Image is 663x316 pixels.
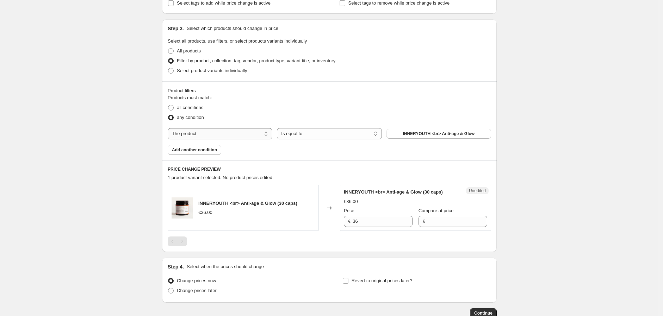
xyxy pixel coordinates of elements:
[352,278,413,283] span: Revert to original prices later?
[344,208,354,213] span: Price
[177,48,201,53] span: All products
[168,145,221,155] button: Add another condition
[168,263,184,270] h2: Step 4.
[168,236,187,246] nav: Pagination
[344,198,358,205] div: €36.00
[386,129,491,139] button: INNERYOUTH <br> Anti-age & Glow
[177,278,216,283] span: Change prices now
[348,219,351,224] span: €
[177,288,217,293] span: Change prices later
[403,131,475,137] span: INNERYOUTH <br> Anti-age & Glow
[177,68,247,73] span: Select product variants individually
[172,147,217,153] span: Add another condition
[168,87,491,94] div: Product filters
[187,263,264,270] p: Select when the prices should change
[419,208,454,213] span: Compare at price
[168,166,491,172] h6: PRICE CHANGE PREVIEW
[348,0,450,6] span: Select tags to remove while price change is active
[168,175,274,180] span: 1 product variant selected. No product prices edited:
[168,95,212,100] span: Products must match:
[177,105,203,110] span: all conditions
[198,209,212,216] div: €36.00
[168,38,307,44] span: Select all products, use filters, or select products variants individually
[172,197,193,219] img: INNERYOUTH-835x835_716e0f09-5281-4da2-b6bf-c10663a61abb_80x.jpg
[177,0,271,6] span: Select tags to add while price change is active
[474,310,492,316] span: Continue
[469,188,486,194] span: Unedited
[423,219,425,224] span: €
[168,25,184,32] h2: Step 3.
[187,25,278,32] p: Select which products should change in price
[177,58,335,63] span: Filter by product, collection, tag, vendor, product type, variant title, or inventory
[198,201,297,206] span: INNERYOUTH <br> Anti-age & Glow (30 caps)
[177,115,204,120] span: any condition
[344,189,443,195] span: INNERYOUTH <br> Anti-age & Glow (30 caps)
